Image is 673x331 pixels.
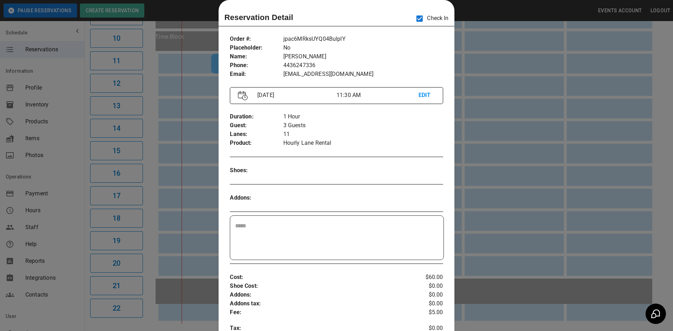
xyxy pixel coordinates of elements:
p: 1 Hour [283,112,443,121]
p: $0.00 [408,282,443,291]
p: Shoe Cost : [230,282,407,291]
p: Addons : [230,291,407,299]
p: 11:30 AM [336,91,419,99]
p: 3 Guests [283,121,443,130]
p: 4436247336 [283,61,443,70]
p: Name : [230,52,283,61]
p: Product : [230,139,283,148]
p: Shoes : [230,166,283,175]
p: $0.00 [408,291,443,299]
p: Addons : [230,194,283,202]
p: Check In [412,11,448,26]
p: Addons tax : [230,299,407,308]
p: Phone : [230,61,283,70]
p: Cost : [230,273,407,282]
p: Order # : [230,35,283,44]
p: Hourly Lane Rental [283,139,443,148]
p: Reservation Detail [224,12,293,23]
p: Placeholder : [230,44,283,52]
p: [DATE] [254,91,336,99]
p: 11 [283,130,443,139]
p: $5.00 [408,308,443,317]
p: No [283,44,443,52]
p: Email : [230,70,283,79]
p: Duration : [230,112,283,121]
p: EDIT [419,91,435,100]
p: $60.00 [408,273,443,282]
p: [PERSON_NAME] [283,52,443,61]
p: Guest : [230,121,283,130]
p: [EMAIL_ADDRESS][DOMAIN_NAME] [283,70,443,79]
p: jpac6MRksUYQ04BulplY [283,35,443,44]
p: $0.00 [408,299,443,308]
p: Fee : [230,308,407,317]
p: Lanes : [230,130,283,139]
img: Vector [238,91,248,100]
